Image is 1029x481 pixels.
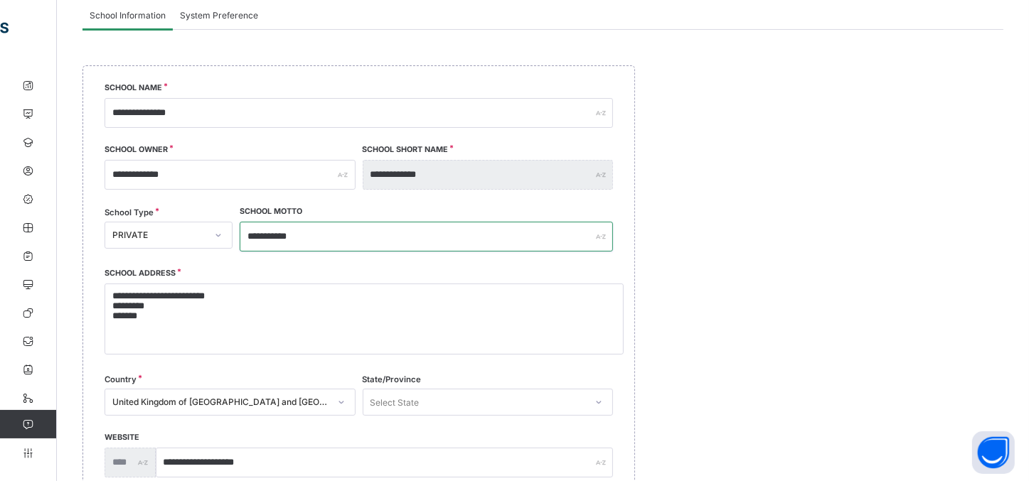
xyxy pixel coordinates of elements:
label: Website [105,433,139,442]
label: School Owner [105,145,168,154]
span: State/Province [363,374,422,384]
button: Open asap [972,431,1015,474]
span: School Type [105,207,154,217]
div: Select State [370,389,420,416]
span: Country [105,374,137,384]
label: School Address [105,269,176,278]
label: School Name [105,83,162,92]
span: School Information [90,10,166,21]
span: System Preference [180,10,258,21]
label: School Short Name [363,145,449,154]
div: United Kingdom of [GEOGRAPHIC_DATA] and [GEOGRAPHIC_DATA] [112,397,329,408]
div: PRIVATE [112,230,206,241]
label: School Motto [240,207,302,216]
